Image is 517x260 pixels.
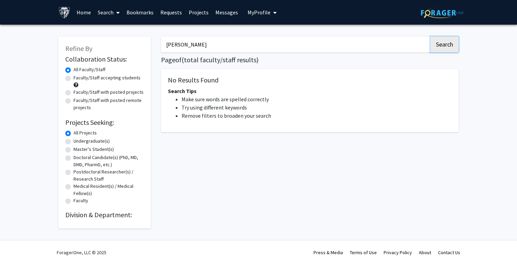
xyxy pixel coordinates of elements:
[168,88,197,94] span: Search Tips
[74,129,97,136] label: All Projects
[161,37,429,52] input: Search Keywords
[157,0,185,24] a: Requests
[74,74,141,81] label: Faculty/Staff accepting students
[161,139,459,155] nav: Page navigation
[438,249,460,256] a: Contact Us
[185,0,212,24] a: Projects
[74,154,144,168] label: Doctoral Candidate(s) (PhD, MD, DMD, PharmD, etc.)
[74,146,114,153] label: Master's Student(s)
[182,112,452,120] li: Remove filters to broaden your search
[74,138,110,145] label: Undergraduate(s)
[74,168,144,183] label: Postdoctoral Researcher(s) / Research Staff
[65,55,144,63] h2: Collaboration Status:
[430,37,459,52] button: Search
[74,89,144,96] label: Faculty/Staff with posted projects
[74,97,144,111] label: Faculty/Staff with posted remote projects
[58,6,70,18] img: Johns Hopkins University Logo
[74,197,88,204] label: Faculty
[161,56,459,64] h1: Page of ( total faculty/staff results)
[212,0,241,24] a: Messages
[350,249,377,256] a: Terms of Use
[74,66,105,73] label: All Faculty/Staff
[419,249,431,256] a: About
[65,211,144,219] h2: Division & Department:
[94,0,123,24] a: Search
[74,183,144,197] label: Medical Resident(s) / Medical Fellow(s)
[123,0,157,24] a: Bookmarks
[421,8,464,18] img: ForagerOne Logo
[182,95,452,103] li: Make sure words are spelled correctly
[384,249,412,256] a: Privacy Policy
[182,103,452,112] li: Try using different keywords
[248,9,270,16] span: My Profile
[73,0,94,24] a: Home
[65,44,92,53] span: Refine By
[5,229,29,255] iframe: To enrich screen reader interactions, please activate Accessibility in Grammarly extension settings
[168,76,452,84] h5: No Results Found
[65,118,144,127] h2: Projects Seeking:
[314,249,343,256] a: Press & Media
